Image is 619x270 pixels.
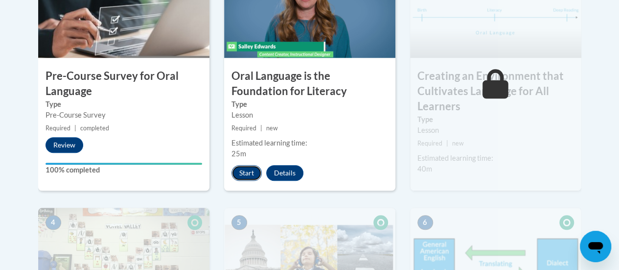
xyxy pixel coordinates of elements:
span: new [266,124,278,132]
label: Type [46,99,202,110]
span: Required [231,124,256,132]
div: Pre-Course Survey [46,110,202,121]
h3: Oral Language is the Foundation for Literacy [224,69,395,99]
span: 4 [46,215,61,230]
span: Required [46,124,70,132]
span: 6 [417,215,433,230]
span: 25m [231,149,246,158]
span: 40m [417,165,432,173]
label: 100% completed [46,165,202,175]
div: Lesson [231,110,388,121]
span: Required [417,140,442,147]
div: Lesson [417,125,574,136]
h3: Pre-Course Survey for Oral Language [38,69,209,99]
span: completed [80,124,109,132]
div: Estimated learning time: [231,138,388,148]
span: new [452,140,464,147]
span: | [260,124,262,132]
span: | [446,140,448,147]
div: Your progress [46,163,202,165]
label: Type [417,114,574,125]
div: Estimated learning time: [417,153,574,164]
h3: Creating an Environment that Cultivates Language for All Learners [410,69,581,114]
button: Details [266,165,303,181]
button: Review [46,137,83,153]
button: Start [231,165,262,181]
label: Type [231,99,388,110]
span: | [74,124,76,132]
iframe: Button to launch messaging window [580,231,611,262]
span: 5 [231,215,247,230]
